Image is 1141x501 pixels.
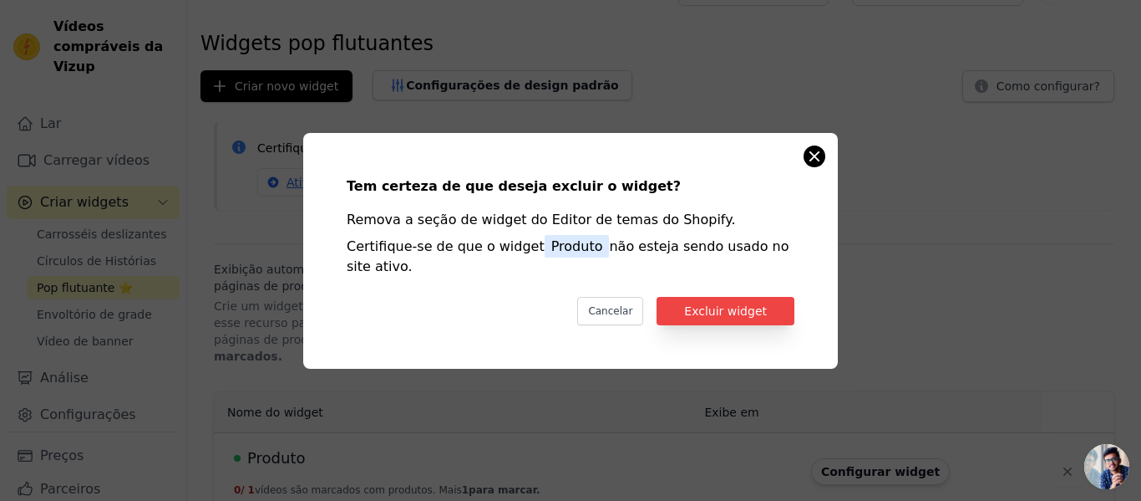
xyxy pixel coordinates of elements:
[551,238,603,254] font: Produto
[804,146,824,166] button: Fechar modal
[347,238,545,254] font: Certifique-se de que o widget
[347,178,681,194] font: Tem certeza de que deseja excluir o widget?
[588,305,632,317] font: Cancelar
[684,304,767,318] font: Excluir widget
[1084,444,1129,489] div: Bate-papo aberto
[347,212,735,227] font: Remova a seção de widget do Editor de temas do Shopify.
[347,238,789,274] font: não esteja sendo usado no site ativo.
